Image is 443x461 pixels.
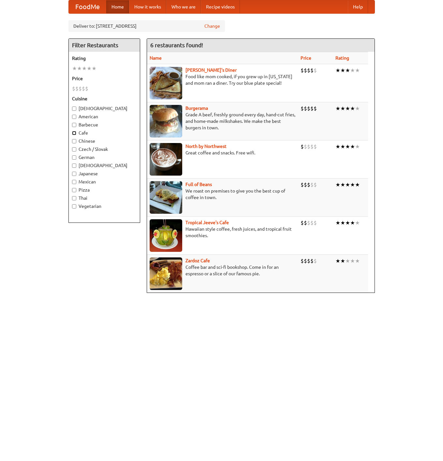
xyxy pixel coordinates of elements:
[150,105,182,137] img: burgerama.jpg
[307,105,310,112] li: $
[72,65,77,72] li: ★
[72,122,137,128] label: Barbecue
[310,105,314,112] li: $
[72,107,76,111] input: [DEMOGRAPHIC_DATA]
[307,181,310,188] li: $
[350,257,355,265] li: ★
[82,65,87,72] li: ★
[301,219,304,226] li: $
[72,146,137,152] label: Czech / Slovak
[304,257,307,265] li: $
[72,105,137,112] label: [DEMOGRAPHIC_DATA]
[335,55,349,61] a: Rating
[185,182,212,187] a: Full of Beans
[355,143,360,150] li: ★
[304,67,307,74] li: $
[310,143,314,150] li: $
[307,219,310,226] li: $
[72,95,137,102] h5: Cuisine
[72,139,76,143] input: Chinese
[150,219,182,252] img: jeeves.jpg
[185,258,210,263] a: Zardoz Cafe
[340,67,345,74] li: ★
[301,105,304,112] li: $
[340,219,345,226] li: ★
[345,67,350,74] li: ★
[72,155,76,160] input: German
[340,257,345,265] li: ★
[150,73,295,86] p: Food like mom cooked, if you grew up in [US_STATE] and mom ran a diner. Try our blue plate special!
[150,111,295,131] p: Grade A beef, freshly ground every day, hand-cut fries, and home-made milkshakes. We make the bes...
[72,164,76,168] input: [DEMOGRAPHIC_DATA]
[72,162,137,169] label: [DEMOGRAPHIC_DATA]
[355,181,360,188] li: ★
[72,75,137,82] h5: Price
[185,67,237,73] a: [PERSON_NAME]'s Diner
[310,67,314,74] li: $
[72,147,76,151] input: Czech / Slovak
[150,143,182,176] img: north.jpg
[350,105,355,112] li: ★
[129,0,166,13] a: How it works
[304,181,307,188] li: $
[355,257,360,265] li: ★
[350,219,355,226] li: ★
[72,180,76,184] input: Mexican
[314,257,317,265] li: $
[340,143,345,150] li: ★
[304,219,307,226] li: $
[350,67,355,74] li: ★
[301,55,311,61] a: Price
[72,154,137,161] label: German
[335,105,340,112] li: ★
[310,181,314,188] li: $
[355,105,360,112] li: ★
[345,181,350,188] li: ★
[150,181,182,214] img: beans.jpg
[345,143,350,150] li: ★
[201,0,240,13] a: Recipe videos
[185,144,227,149] a: North by Northwest
[348,0,368,13] a: Help
[340,181,345,188] li: ★
[72,115,76,119] input: American
[345,219,350,226] li: ★
[307,257,310,265] li: $
[204,23,220,29] a: Change
[314,105,317,112] li: $
[150,42,203,48] ng-pluralize: 6 restaurants found!
[304,105,307,112] li: $
[335,67,340,74] li: ★
[72,130,137,136] label: Cafe
[106,0,129,13] a: Home
[72,195,137,201] label: Thai
[92,65,96,72] li: ★
[185,220,229,225] a: Tropical Jeeve's Cafe
[150,188,295,201] p: We roast on premises to give you the best cup of coffee in town.
[310,257,314,265] li: $
[301,143,304,150] li: $
[72,203,137,209] label: Vegetarian
[307,143,310,150] li: $
[355,219,360,226] li: ★
[150,150,295,156] p: Great coffee and snacks. Free wifi.
[314,219,317,226] li: $
[150,67,182,99] img: sallys.jpg
[185,106,208,111] a: Burgerama
[87,65,92,72] li: ★
[150,226,295,239] p: Hawaiian style coffee, fresh juices, and tropical fruit smoothies.
[350,143,355,150] li: ★
[82,85,85,92] li: $
[166,0,201,13] a: Who we are
[79,85,82,92] li: $
[72,204,76,209] input: Vegetarian
[72,113,137,120] label: American
[150,55,162,61] a: Name
[335,219,340,226] li: ★
[355,67,360,74] li: ★
[350,181,355,188] li: ★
